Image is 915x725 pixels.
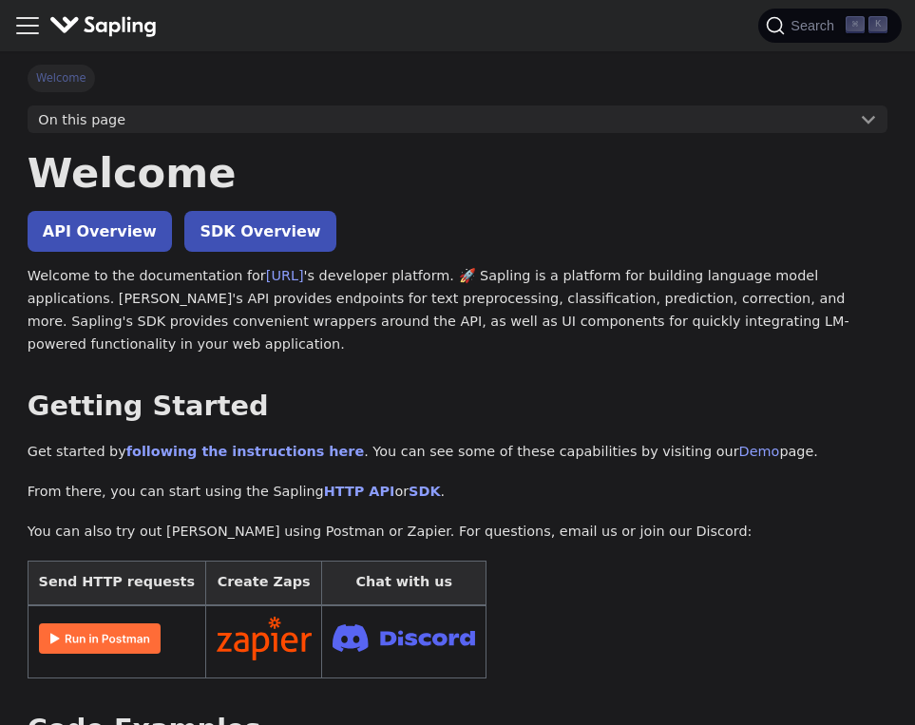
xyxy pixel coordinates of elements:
[28,561,205,605] th: Send HTTP requests
[217,617,312,660] img: Connect in Zapier
[205,561,322,605] th: Create Zaps
[39,623,161,654] img: Run in Postman
[324,484,395,499] a: HTTP API
[28,105,887,134] button: On this page
[28,147,887,199] h1: Welcome
[409,484,440,499] a: SDK
[28,65,887,91] nav: Breadcrumbs
[739,444,780,459] a: Demo
[868,16,887,33] kbd: K
[846,16,865,33] kbd: ⌘
[266,268,304,283] a: [URL]
[126,444,364,459] a: following the instructions here
[28,211,172,252] a: API Overview
[333,619,475,658] img: Join Discord
[28,65,95,91] span: Welcome
[28,265,887,355] p: Welcome to the documentation for 's developer platform. 🚀 Sapling is a platform for building lang...
[758,9,901,43] button: Search (Command+K)
[28,521,887,544] p: You can also try out [PERSON_NAME] using Postman or Zapier. For questions, email us or join our D...
[28,441,887,464] p: Get started by . You can see some of these capabilities by visiting our page.
[49,12,164,40] a: Sapling.ai
[184,211,335,252] a: SDK Overview
[322,561,486,605] th: Chat with us
[28,390,887,424] h2: Getting Started
[49,12,158,40] img: Sapling.ai
[785,18,846,33] span: Search
[13,11,42,40] button: Toggle navigation bar
[28,481,887,504] p: From there, you can start using the Sapling or .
